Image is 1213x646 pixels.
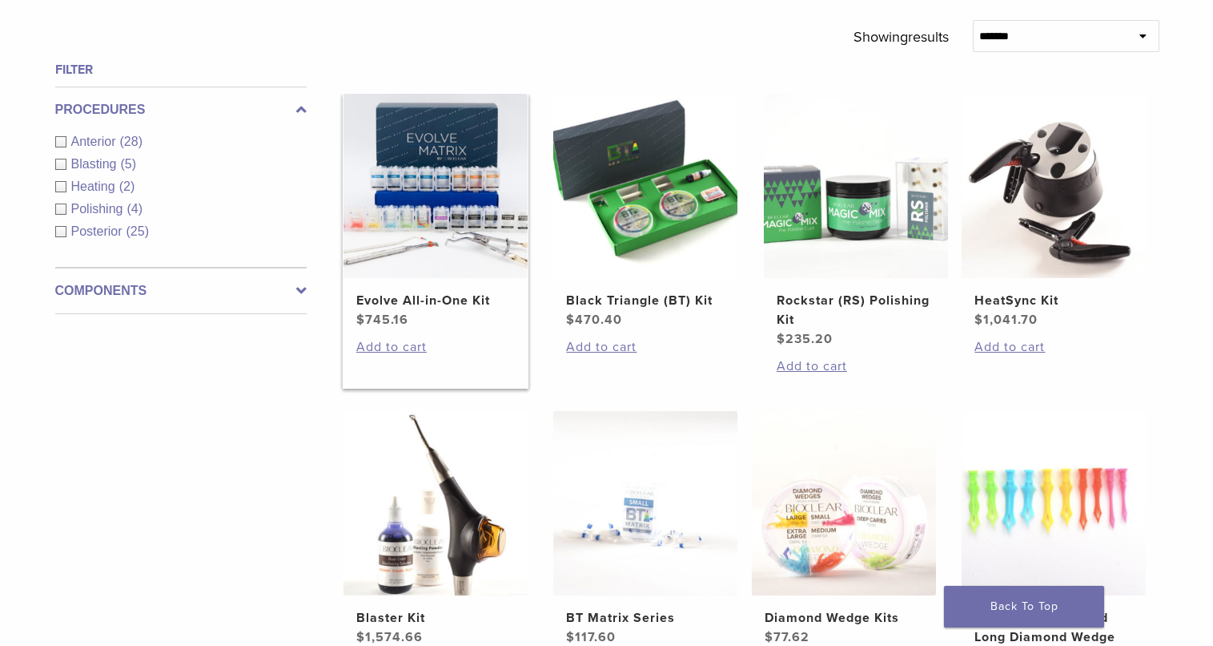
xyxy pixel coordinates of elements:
h2: Evolve All-in-One Kit [356,291,515,310]
h2: Black Triangle (BT) Kit [566,291,725,310]
h2: Blaster Kit [356,608,515,628]
p: Showing results [854,20,949,54]
span: $ [356,312,365,328]
a: Back To Top [944,586,1104,628]
img: Diamond Wedge Kits [752,411,936,596]
bdi: 117.60 [566,629,616,645]
span: Posterior [71,224,127,238]
bdi: 77.62 [765,629,809,645]
img: Evolve All-in-One Kit [343,94,528,278]
a: Add to cart: “Rockstar (RS) Polishing Kit” [777,357,935,376]
a: Black Triangle (BT) KitBlack Triangle (BT) Kit $470.40 [552,94,739,329]
img: Diamond Wedge and Long Diamond Wedge [962,411,1146,596]
a: Evolve All-in-One KitEvolve All-in-One Kit $745.16 [343,94,529,329]
span: $ [566,629,575,645]
span: Anterior [71,135,120,148]
h2: Diamond Wedge Kits [765,608,923,628]
a: Add to cart: “Black Triangle (BT) Kit” [566,337,725,357]
span: $ [566,312,575,328]
span: (5) [120,157,136,171]
bdi: 1,574.66 [356,629,423,645]
a: Add to cart: “Evolve All-in-One Kit” [356,337,515,357]
bdi: 745.16 [356,312,408,328]
span: $ [356,629,365,645]
h2: HeatSync Kit [974,291,1133,310]
img: BT Matrix Series [553,411,737,596]
a: HeatSync KitHeatSync Kit $1,041.70 [961,94,1147,329]
span: (4) [127,202,143,216]
h2: BT Matrix Series [566,608,725,628]
span: (28) [120,135,143,148]
h4: Filter [55,60,307,79]
span: $ [777,331,785,347]
span: Blasting [71,157,121,171]
img: Black Triangle (BT) Kit [553,94,737,278]
img: HeatSync Kit [962,94,1146,278]
label: Procedures [55,100,307,119]
span: Polishing [71,202,127,216]
img: Blaster Kit [343,411,528,596]
h2: Rockstar (RS) Polishing Kit [777,291,935,329]
bdi: 235.20 [777,331,833,347]
span: (2) [119,180,135,193]
span: $ [765,629,773,645]
span: (25) [127,224,149,238]
img: Rockstar (RS) Polishing Kit [764,94,948,278]
label: Components [55,281,307,301]
span: $ [974,312,983,328]
span: Heating [71,180,119,193]
bdi: 1,041.70 [974,312,1038,328]
bdi: 470.40 [566,312,622,328]
a: Add to cart: “HeatSync Kit” [974,337,1133,357]
a: Rockstar (RS) Polishing KitRockstar (RS) Polishing Kit $235.20 [763,94,950,349]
